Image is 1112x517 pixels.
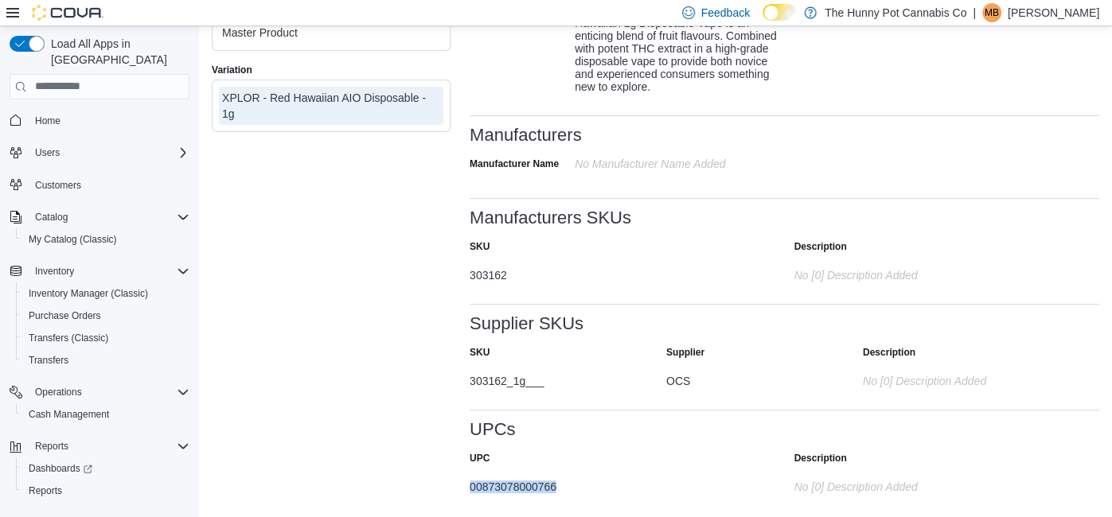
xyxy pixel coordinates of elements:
[701,5,750,21] span: Feedback
[22,481,189,500] span: Reports
[470,208,631,227] h3: Manufacturers SKUs
[29,176,88,195] a: Customers
[35,440,68,453] span: Reports
[16,480,196,502] button: Reports
[29,111,67,130] a: Home
[3,381,196,403] button: Operations
[863,368,1064,387] div: No [0] description added
[1008,3,1099,22] p: [PERSON_NAME]
[16,305,196,327] button: Purchase Orders
[29,208,74,227] button: Catalog
[16,349,196,371] button: Transfers
[29,111,189,130] span: Home
[29,484,62,497] span: Reports
[763,4,796,21] input: Dark Mode
[29,309,101,322] span: Purchase Orders
[470,262,775,282] div: 303162
[3,435,196,457] button: Reports
[666,368,844,387] div: OCS
[29,262,189,281] span: Inventory
[29,354,68,367] span: Transfers
[35,211,68,224] span: Catalog
[985,3,999,22] span: MB
[16,327,196,349] button: Transfers (Classic)
[29,175,189,195] span: Customers
[29,208,189,227] span: Catalog
[470,368,647,387] div: 303162_1g___
[29,437,189,456] span: Reports
[22,405,115,424] a: Cash Management
[666,346,704,359] label: Supplier
[22,284,154,303] a: Inventory Manager (Classic)
[973,3,976,22] p: |
[22,306,107,325] a: Purchase Orders
[794,474,1100,493] div: No [0] description added
[22,351,75,370] a: Transfers
[794,240,847,253] label: Description
[470,420,515,439] h3: UPCs
[22,230,189,249] span: My Catalog (Classic)
[470,240,490,253] label: SKU
[222,90,440,122] div: XPLOR - Red Hawaiian AIO Disposable - 1g
[22,328,115,348] a: Transfers (Classic)
[35,115,60,127] span: Home
[3,142,196,164] button: Users
[35,386,82,398] span: Operations
[16,228,196,251] button: My Catalog (Classic)
[22,405,189,424] span: Cash Management
[22,481,68,500] a: Reports
[863,346,915,359] label: Description
[470,474,775,493] div: 00873078000766
[29,408,109,421] span: Cash Management
[22,351,189,370] span: Transfers
[29,383,189,402] span: Operations
[1083,368,1099,387] button: Add row
[825,3,966,22] p: The Hunny Pot Cannabis Co
[470,346,490,359] label: SKU
[22,230,123,249] a: My Catalog (Classic)
[35,265,74,278] span: Inventory
[29,262,80,281] button: Inventory
[16,403,196,426] button: Cash Management
[212,64,252,76] label: Variation
[575,151,788,170] div: No Manufacturer Name Added
[794,452,847,465] label: Description
[3,109,196,132] button: Home
[3,173,196,196] button: Customers
[470,126,582,145] h3: Manufacturers
[32,5,103,21] img: Cova
[22,328,189,348] span: Transfers (Classic)
[29,287,148,300] span: Inventory Manager (Classic)
[470,452,490,465] label: UPC
[35,146,60,159] span: Users
[16,457,196,480] a: Dashboards
[35,179,81,192] span: Customers
[470,314,583,333] h3: Supplier SKUs
[470,157,559,170] label: Manufacturer Name
[3,206,196,228] button: Catalog
[22,306,189,325] span: Purchase Orders
[3,260,196,282] button: Inventory
[29,437,75,456] button: Reports
[45,36,189,68] span: Load All Apps in [GEOGRAPHIC_DATA]
[29,143,66,162] button: Users
[29,462,92,475] span: Dashboards
[16,282,196,305] button: Inventory Manager (Classic)
[29,143,189,162] span: Users
[29,233,117,246] span: My Catalog (Classic)
[22,459,99,478] a: Dashboards
[794,262,1100,282] div: No [0] description added
[29,332,108,344] span: Transfers (Classic)
[982,3,1001,22] div: Mackenzie Brewitt
[222,25,440,41] div: Master Product
[29,383,88,402] button: Operations
[22,284,189,303] span: Inventory Manager (Classic)
[22,459,189,478] span: Dashboards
